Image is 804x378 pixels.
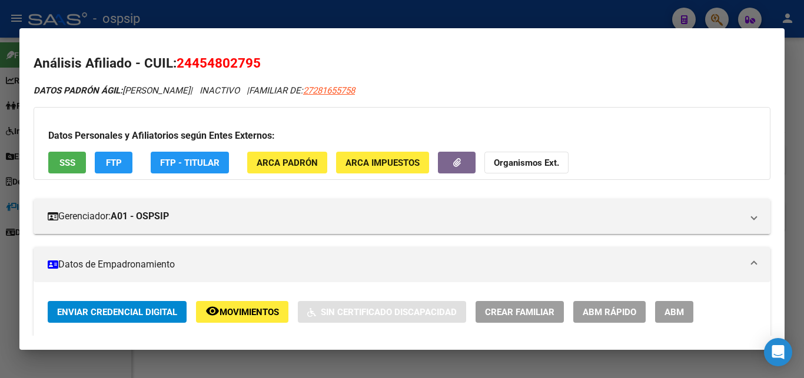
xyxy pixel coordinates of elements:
[196,301,288,323] button: Movimientos
[48,301,187,323] button: Enviar Credencial Digital
[34,85,122,96] strong: DATOS PADRÓN ÁGIL:
[485,307,554,317] span: Crear Familiar
[48,209,742,223] mat-panel-title: Gerenciador:
[34,199,770,234] mat-expansion-panel-header: Gerenciador:A01 - OSPSIP
[573,301,646,323] button: ABM Rápido
[48,152,86,173] button: SSS
[34,247,770,282] mat-expansion-panel-header: Datos de Empadronamiento
[665,307,684,317] span: ABM
[249,85,355,96] span: FAMILIAR DE:
[220,307,279,317] span: Movimientos
[106,158,122,168] span: FTP
[321,307,457,317] span: Sin Certificado Discapacidad
[476,301,564,323] button: Crear Familiar
[34,85,355,96] i: | INACTIVO |
[48,257,742,272] mat-panel-title: Datos de Empadronamiento
[57,307,177,317] span: Enviar Credencial Digital
[303,85,355,96] span: 27281655758
[160,158,220,168] span: FTP - Titular
[345,158,420,168] span: ARCA Impuestos
[48,129,756,143] h3: Datos Personales y Afiliatorios según Entes Externos:
[177,55,261,71] span: 24454802795
[298,301,466,323] button: Sin Certificado Discapacidad
[34,53,770,73] h2: Análisis Afiliado - CUIL:
[583,307,636,317] span: ABM Rápido
[764,338,792,366] div: Open Intercom Messenger
[95,152,132,173] button: FTP
[247,152,327,173] button: ARCA Padrón
[257,158,318,168] span: ARCA Padrón
[111,209,169,223] strong: A01 - OSPSIP
[655,301,693,323] button: ABM
[494,158,559,168] strong: Organismos Ext.
[34,85,190,96] span: [PERSON_NAME]
[59,158,75,168] span: SSS
[336,152,429,173] button: ARCA Impuestos
[205,304,220,318] mat-icon: remove_red_eye
[484,152,569,173] button: Organismos Ext.
[151,152,229,173] button: FTP - Titular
